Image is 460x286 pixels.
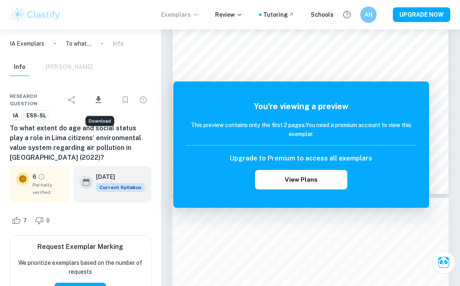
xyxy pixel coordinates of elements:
[185,100,417,112] h5: You're viewing a preview
[64,92,80,108] div: Share
[230,154,372,163] h6: Upgrade to Premium to access all exemplars
[33,214,54,227] div: Dislike
[10,214,31,227] div: Like
[135,92,151,108] div: Report issue
[117,92,133,108] div: Bookmark
[432,251,455,274] button: Ask Clai
[85,116,114,126] div: Download
[10,58,29,76] button: Info
[10,7,61,23] img: Clastify logo
[161,10,199,19] p: Exemplars
[393,7,450,22] button: UPGRADE NOW
[17,258,144,276] p: We prioritize exemplars based on the number of requests
[37,242,123,252] h6: Request Exemplar Marking
[360,7,377,23] button: AN
[255,170,347,189] button: View Plans
[96,183,145,192] div: This exemplar is based on the current syllabus. Feel free to refer to it for inspiration/ideas wh...
[113,39,124,48] p: Info
[38,173,45,180] a: Grade partially verified
[24,112,49,120] span: ESS-SL
[10,112,21,120] span: IA
[65,39,92,48] p: To what extent do age and social status play a role in Lima citizens’ environmental value system ...
[215,10,243,19] p: Review
[311,10,334,19] a: Schools
[33,181,63,196] span: Partially verified
[10,92,64,107] span: Research question
[96,183,145,192] span: Current Syllabus
[42,217,54,225] span: 0
[10,39,44,48] a: IA Exemplars
[340,8,354,22] button: Help and Feedback
[185,121,417,139] h6: This preview contains only the first 2 pages. You need a premium account to view this exemplar.
[364,10,373,19] h6: AN
[10,123,151,163] h6: To what extent do age and social status play a role in Lima citizens’ environmental value system ...
[10,110,22,121] a: IA
[96,172,138,181] h6: [DATE]
[263,10,294,19] a: Tutoring
[19,217,31,225] span: 7
[33,172,36,181] p: 6
[23,110,50,121] a: ESS-SL
[82,89,116,110] div: Download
